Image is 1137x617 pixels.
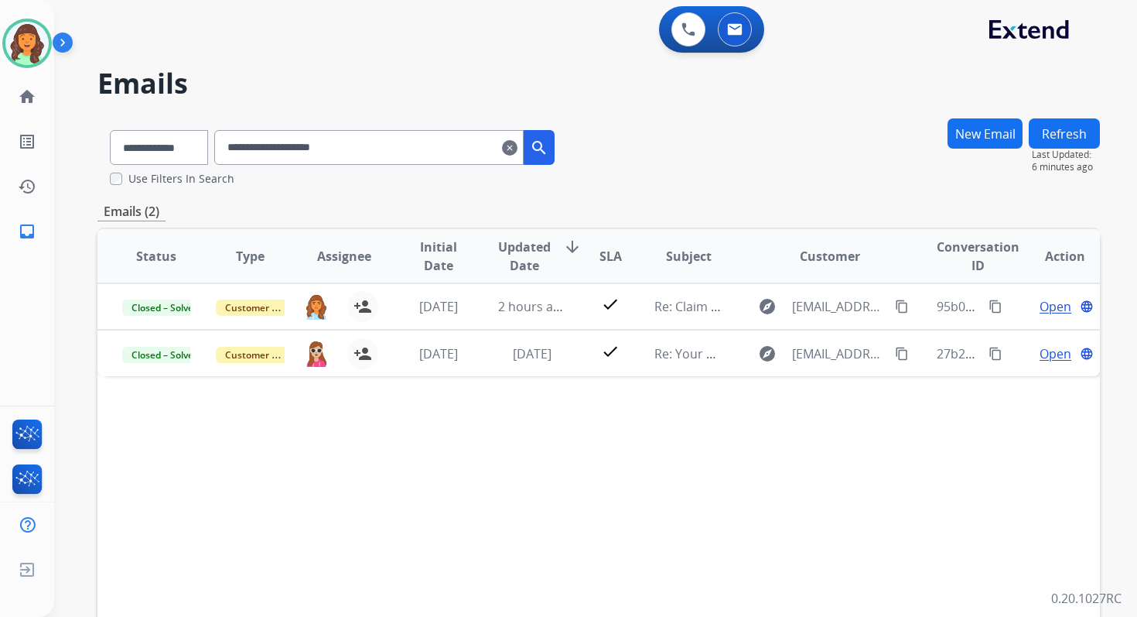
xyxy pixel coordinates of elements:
mat-icon: explore [758,344,777,363]
mat-icon: home [18,87,36,106]
span: Updated Date [498,238,551,275]
mat-icon: language [1080,300,1094,314]
img: agent-avatar [304,293,329,320]
mat-icon: person_add [353,344,372,363]
mat-icon: arrow_downward [563,238,582,256]
mat-icon: content_copy [895,300,909,314]
mat-icon: content_copy [988,300,1002,314]
span: Re: Claim Status [654,298,748,315]
p: 0.20.1027RC [1051,589,1122,608]
mat-icon: language [1080,347,1094,361]
mat-icon: content_copy [895,347,909,361]
span: [EMAIL_ADDRESS][DOMAIN_NAME] [792,297,886,316]
span: Status [136,247,176,266]
mat-icon: content_copy [988,347,1002,361]
span: [EMAIL_ADDRESS][DOMAIN_NAME] [792,344,886,363]
span: Open [1040,344,1071,363]
h2: Emails [97,68,1100,99]
img: agent-avatar [304,340,329,366]
span: Customer Support [216,347,316,363]
label: Use Filters In Search [128,171,234,187]
span: [DATE] [419,345,458,362]
mat-icon: check [601,342,620,361]
button: New Email [947,118,1023,149]
span: Re: Your Claim [654,345,739,362]
span: 2 hours ago [498,298,568,315]
span: Closed – Solved [122,347,208,363]
mat-icon: history [18,177,36,196]
mat-icon: check [601,295,620,314]
span: Customer Support [216,300,316,316]
span: Subject [666,247,712,266]
span: Initial Date [404,238,472,275]
span: Conversation ID [937,238,1019,275]
mat-icon: person_add [353,297,372,316]
mat-icon: explore [758,297,777,316]
button: Refresh [1029,118,1100,149]
span: 6 minutes ago [1032,161,1100,173]
mat-icon: clear [502,139,517,157]
th: Action [1006,229,1100,283]
p: Emails (2) [97,202,166,221]
span: Assignee [317,247,371,266]
img: avatar [5,22,49,65]
mat-icon: list_alt [18,132,36,151]
span: Closed – Solved [122,300,208,316]
mat-icon: search [530,139,548,157]
span: [DATE] [419,298,458,315]
span: [DATE] [513,345,551,362]
span: Open [1040,297,1071,316]
span: Customer [800,247,860,266]
span: Type [236,247,265,266]
span: Last Updated: [1032,149,1100,161]
span: SLA [599,247,622,266]
mat-icon: inbox [18,222,36,241]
